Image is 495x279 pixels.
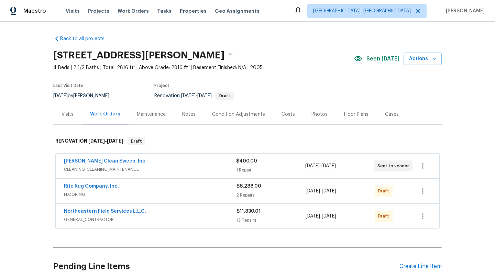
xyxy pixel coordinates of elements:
span: $6,288.00 [236,184,261,189]
span: - [88,138,123,143]
span: Properties [180,8,207,14]
div: Visits [62,111,74,118]
span: Draft [128,138,145,145]
h6: RENOVATION [55,137,123,145]
span: $400.00 [236,159,257,164]
div: Condition Adjustments [212,111,265,118]
div: Floor Plans [344,111,368,118]
span: [PERSON_NAME] [443,8,485,14]
div: Create Line Item [399,263,442,270]
span: Projects [88,8,109,14]
span: - [181,93,212,98]
div: Maintenance [137,111,166,118]
span: Seen [DATE] [366,55,399,62]
span: [DATE] [181,93,196,98]
button: Actions [404,53,442,65]
div: 2 Repairs [236,192,306,199]
div: Costs [282,111,295,118]
h2: [STREET_ADDRESS][PERSON_NAME] [53,52,224,59]
a: Northeastern Field Services L.L.C. [64,209,146,214]
span: 4 Beds | 2 1/2 Baths | Total: 2816 ft² | Above Grade: 2816 ft² | Basement Finished: N/A | 2005 [53,64,354,71]
span: [DATE] [306,189,320,193]
span: [DATE] [197,93,212,98]
a: [PERSON_NAME] Clean Sweep, Inc [64,159,145,164]
span: Draft [217,94,233,98]
span: Draft [378,213,392,220]
div: by [PERSON_NAME] [53,92,118,100]
div: Notes [182,111,196,118]
div: RENOVATION [DATE]-[DATE]Draft [53,130,442,152]
span: Project [154,83,169,88]
span: [GEOGRAPHIC_DATA], [GEOGRAPHIC_DATA] [313,8,411,14]
span: [DATE] [306,214,320,219]
span: FLOORING [64,191,236,198]
span: [DATE] [107,138,123,143]
span: - [306,213,336,220]
button: Copy Address [224,49,237,62]
span: - [305,163,336,169]
div: Cases [385,111,399,118]
span: $11,830.01 [236,209,261,214]
span: Sent to vendor [377,163,412,169]
span: [DATE] [322,189,336,193]
span: Visits [66,8,80,14]
span: [DATE] [322,214,336,219]
span: [DATE] [321,164,336,168]
span: [DATE] [305,164,320,168]
a: Back to all projects [53,35,119,42]
span: Work Orders [118,8,149,14]
span: Tasks [157,9,172,13]
span: Renovation [154,93,234,98]
span: [DATE] [53,93,68,98]
span: Last Visit Date [53,83,84,88]
span: [DATE] [88,138,105,143]
span: Maestro [23,8,46,14]
span: Geo Assignments [215,8,260,14]
div: 1 Repair [236,167,305,174]
div: Work Orders [90,111,120,118]
span: Actions [409,55,436,63]
div: 13 Repairs [236,217,306,224]
span: - [306,188,336,194]
span: CLEANING, CLEANING_MAINTENANCE [64,166,236,173]
span: GENERAL_CONTRACTOR [64,216,236,223]
a: Rite Rug Company, Inc. [64,184,119,189]
span: Draft [378,188,392,194]
div: Photos [311,111,328,118]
